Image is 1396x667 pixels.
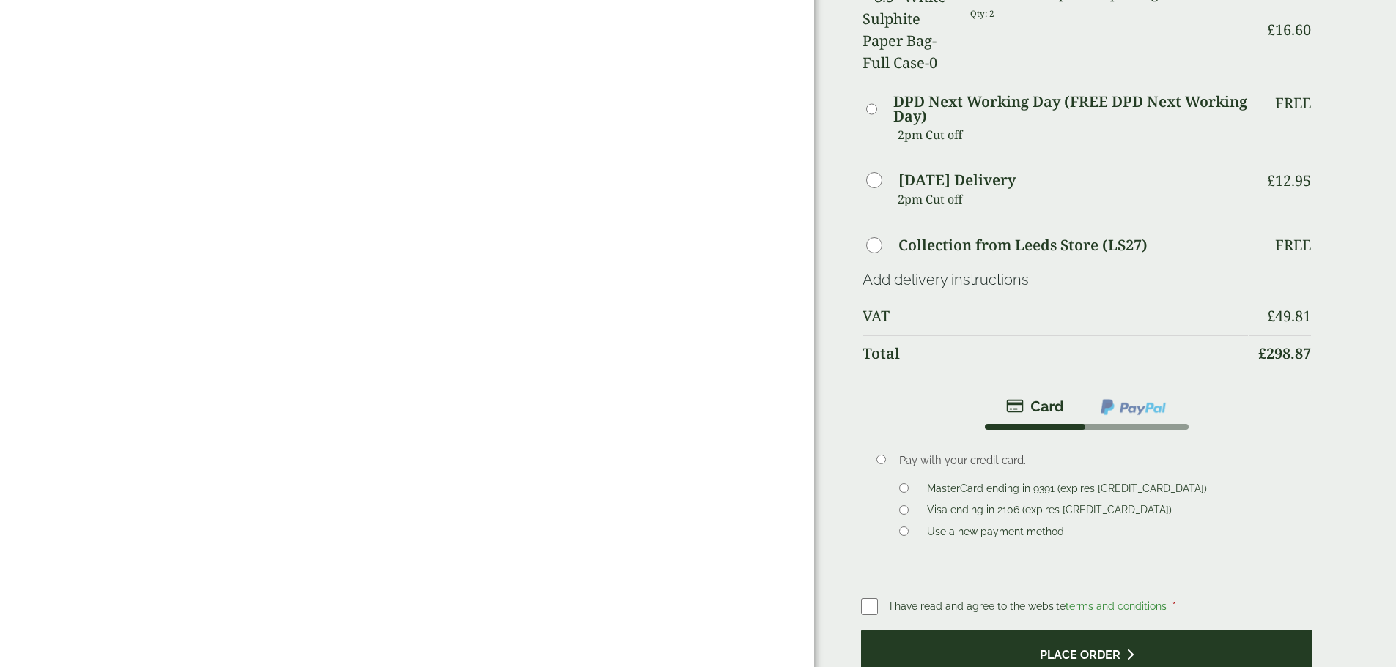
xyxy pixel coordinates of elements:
[898,188,1247,210] p: 2pm Cut off
[1172,600,1176,612] abbr: required
[863,299,1247,334] th: VAT
[1267,306,1311,326] bdi: 49.81
[1267,171,1275,190] span: £
[890,600,1170,612] span: I have read and agree to the website
[1099,398,1167,417] img: ppcp-gateway.png
[1258,343,1311,363] bdi: 298.87
[863,335,1247,371] th: Total
[1275,94,1311,112] p: Free
[1275,236,1311,254] p: Free
[921,526,1070,542] label: Use a new payment method
[1258,343,1266,363] span: £
[1267,20,1311,40] bdi: 16.60
[921,504,1178,520] label: Visa ending in 2106 (expires [CREDIT_CARD_DATA])
[898,173,1016,187] label: [DATE] Delivery
[893,94,1247,124] label: DPD Next Working Day (FREE DPD Next Working Day)
[1267,306,1275,326] span: £
[1267,20,1275,40] span: £
[1066,600,1167,612] a: terms and conditions
[970,8,994,19] small: Qty: 2
[921,482,1213,499] label: MasterCard ending in 9391 (expires [CREDIT_CARD_DATA])
[898,238,1148,253] label: Collection from Leeds Store (LS27)
[1267,171,1311,190] bdi: 12.95
[1006,398,1064,415] img: stripe.png
[898,124,1247,146] p: 2pm Cut off
[863,271,1029,288] a: Add delivery instructions
[899,452,1290,469] p: Pay with your credit card.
